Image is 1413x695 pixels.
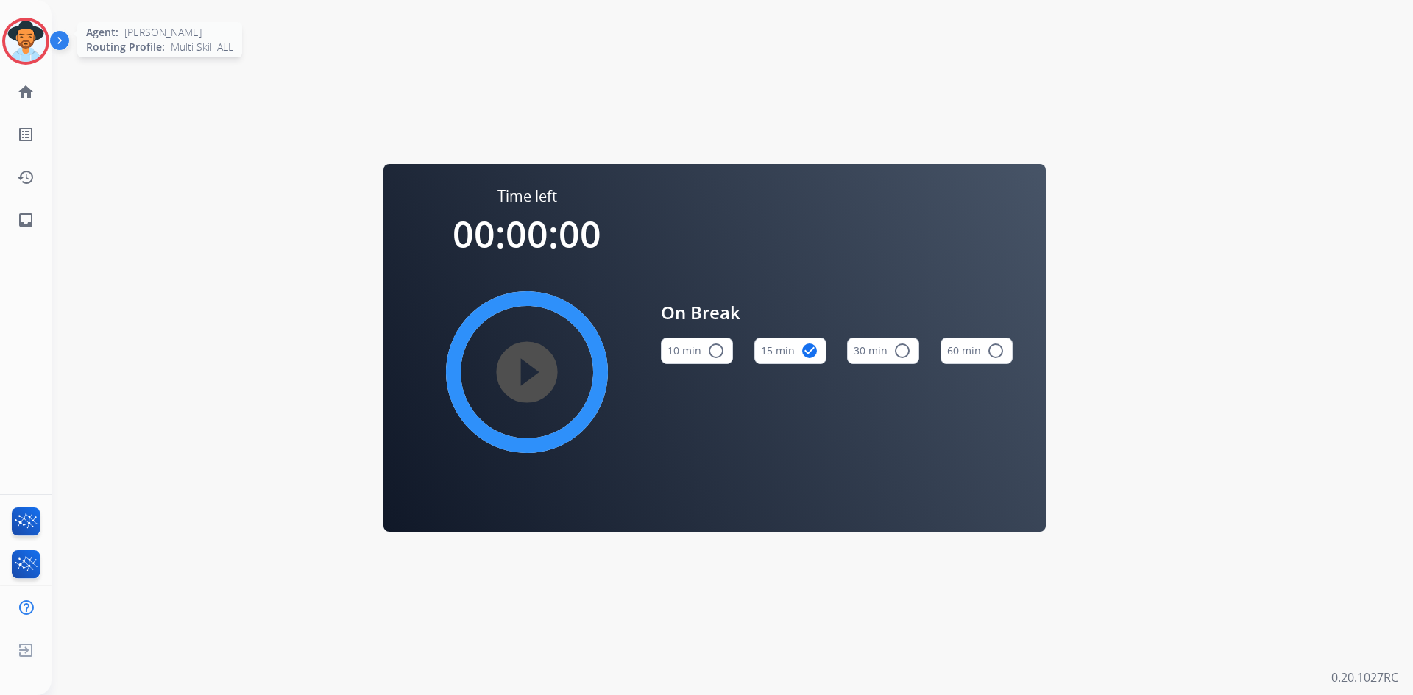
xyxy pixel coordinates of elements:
[124,25,202,40] span: [PERSON_NAME]
[801,342,818,360] mat-icon: check_circle
[1331,669,1398,686] p: 0.20.1027RC
[171,40,233,54] span: Multi Skill ALL
[847,338,919,364] button: 30 min
[987,342,1005,360] mat-icon: radio_button_unchecked
[707,342,725,360] mat-icon: radio_button_unchecked
[17,168,35,186] mat-icon: history
[453,209,601,259] span: 00:00:00
[86,40,165,54] span: Routing Profile:
[17,83,35,101] mat-icon: home
[661,338,733,364] button: 10 min
[17,211,35,229] mat-icon: inbox
[941,338,1013,364] button: 60 min
[17,126,35,143] mat-icon: list_alt
[754,338,826,364] button: 15 min
[518,363,536,381] mat-icon: play_circle_filled
[497,186,557,207] span: Time left
[5,21,46,62] img: avatar
[661,299,1013,326] span: On Break
[86,25,118,40] span: Agent:
[893,342,911,360] mat-icon: radio_button_unchecked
